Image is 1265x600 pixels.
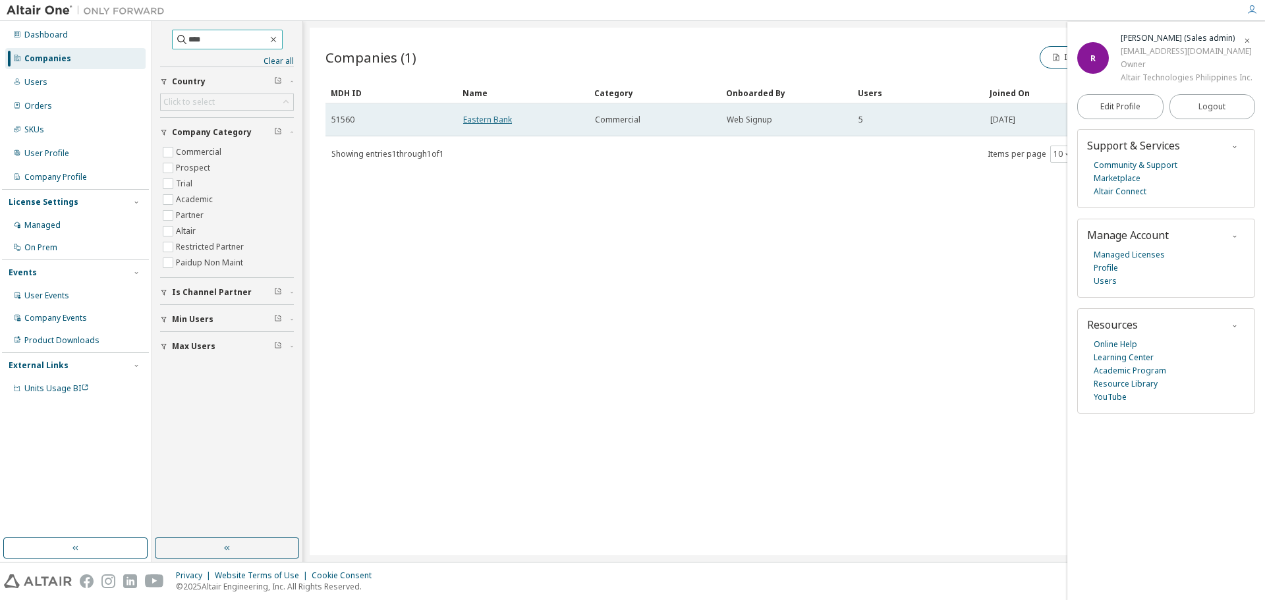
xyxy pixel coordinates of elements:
[24,53,71,64] div: Companies
[1094,172,1140,185] a: Marketplace
[24,101,52,111] div: Orders
[176,144,224,160] label: Commercial
[1090,53,1096,64] span: R
[1094,391,1127,404] a: YouTube
[9,267,37,278] div: Events
[463,82,584,103] div: Name
[101,574,115,588] img: instagram.svg
[172,314,213,325] span: Min Users
[160,332,294,361] button: Max Users
[145,574,164,588] img: youtube.svg
[24,290,69,301] div: User Events
[1087,317,1138,332] span: Resources
[160,67,294,96] button: Country
[1094,377,1158,391] a: Resource Library
[163,97,215,107] div: Click to select
[160,56,294,67] a: Clear all
[1094,261,1118,275] a: Profile
[160,305,294,334] button: Min Users
[331,115,354,125] span: 51560
[988,146,1075,163] span: Items per page
[24,383,89,394] span: Units Usage BI
[24,124,44,135] div: SKUs
[160,118,294,147] button: Company Category
[1077,94,1164,119] a: Edit Profile
[4,574,72,588] img: altair_logo.svg
[24,242,57,253] div: On Prem
[1169,94,1256,119] button: Logout
[463,114,512,125] a: Eastern Bank
[24,313,87,323] div: Company Events
[176,160,213,176] label: Prospect
[176,570,215,581] div: Privacy
[172,76,206,87] span: Country
[160,278,294,307] button: Is Channel Partner
[1094,248,1165,261] a: Managed Licenses
[176,255,246,271] label: Paidup Non Maint
[1100,101,1140,112] span: Edit Profile
[331,82,452,103] div: MDH ID
[1094,275,1117,288] a: Users
[1121,32,1252,45] div: Rune Jherd Matas (Sales admin)
[172,287,252,298] span: Is Channel Partner
[1198,100,1225,113] span: Logout
[9,360,69,371] div: External Links
[176,239,246,255] label: Restricted Partner
[1054,149,1071,159] button: 10
[1094,364,1166,377] a: Academic Program
[80,574,94,588] img: facebook.svg
[1121,45,1252,58] div: [EMAIL_ADDRESS][DOMAIN_NAME]
[24,148,69,159] div: User Profile
[325,48,416,67] span: Companies (1)
[176,223,198,239] label: Altair
[1087,138,1180,153] span: Support & Services
[24,77,47,88] div: Users
[990,115,1015,125] span: [DATE]
[274,287,282,298] span: Clear filter
[274,76,282,87] span: Clear filter
[176,192,215,207] label: Academic
[1094,351,1154,364] a: Learning Center
[24,220,61,231] div: Managed
[24,172,87,182] div: Company Profile
[7,4,171,17] img: Altair One
[1094,159,1177,172] a: Community & Support
[331,148,444,159] span: Showing entries 1 through 1 of 1
[595,115,640,125] span: Commercial
[990,82,1098,103] div: Joined On
[1121,71,1252,84] div: Altair Technologies Philippines Inc.
[726,82,847,103] div: Onboarded By
[1121,58,1252,71] div: Owner
[594,82,716,103] div: Category
[172,341,215,352] span: Max Users
[1040,46,1142,68] button: Import from MDH
[176,176,195,192] label: Trial
[9,197,78,207] div: License Settings
[24,30,68,40] div: Dashboard
[1094,338,1137,351] a: Online Help
[274,341,282,352] span: Clear filter
[123,574,137,588] img: linkedin.svg
[161,94,293,110] div: Click to select
[312,570,379,581] div: Cookie Consent
[215,570,312,581] div: Website Terms of Use
[176,581,379,592] p: © 2025 Altair Engineering, Inc. All Rights Reserved.
[858,82,979,103] div: Users
[858,115,863,125] span: 5
[274,127,282,138] span: Clear filter
[1087,228,1169,242] span: Manage Account
[1094,185,1146,198] a: Altair Connect
[727,115,772,125] span: Web Signup
[24,335,99,346] div: Product Downloads
[176,207,206,223] label: Partner
[274,314,282,325] span: Clear filter
[172,127,252,138] span: Company Category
